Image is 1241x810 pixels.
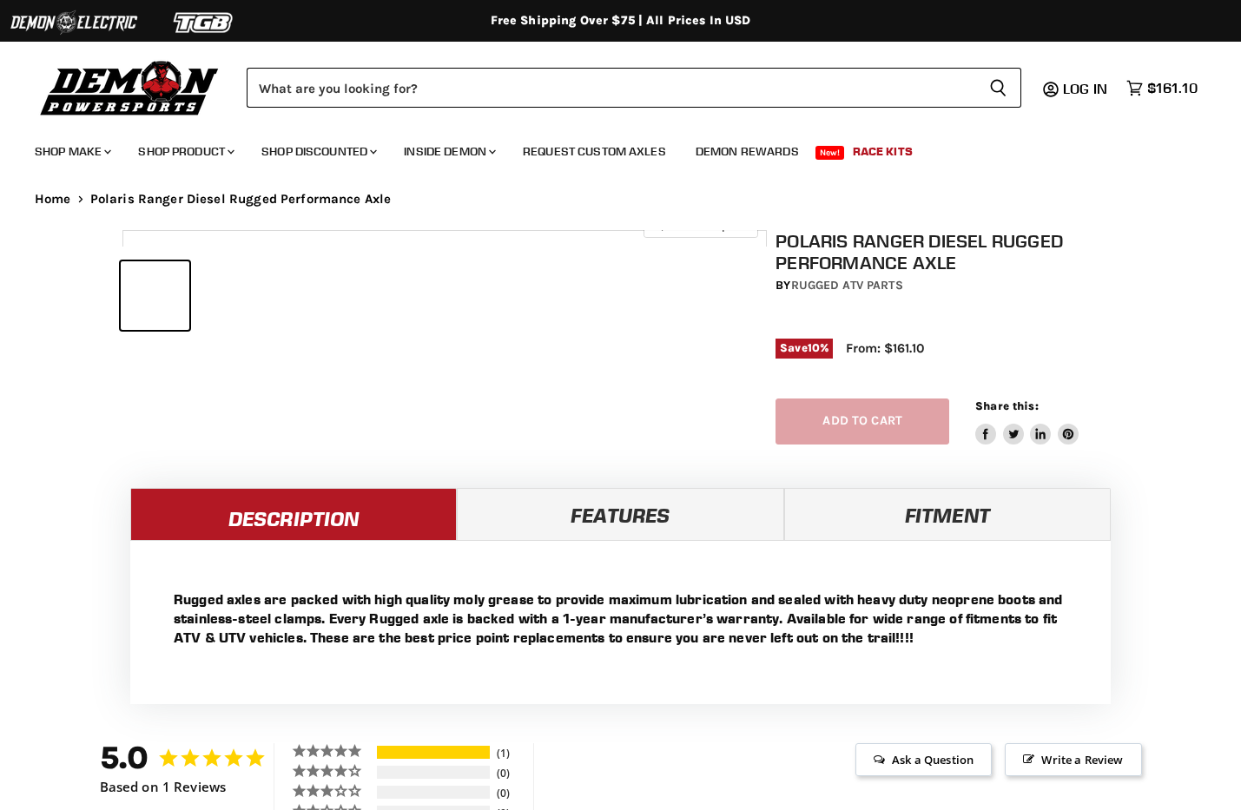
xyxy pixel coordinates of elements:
strong: 5.0 [100,739,149,776]
form: Product [247,68,1021,108]
aside: Share this: [975,398,1079,445]
div: 5-Star Ratings [377,746,490,759]
a: Log in [1055,81,1118,96]
a: Race Kits [840,134,926,169]
a: Shop Discounted [248,134,387,169]
div: 100% [377,746,490,759]
span: Polaris Ranger Diesel Rugged Performance Axle [90,192,392,207]
a: Request Custom Axles [510,134,679,169]
div: 1 [492,746,529,761]
a: Fitment [784,488,1111,540]
h1: Polaris Ranger Diesel Rugged Performance Axle [776,230,1127,273]
span: Share this: [975,399,1038,412]
span: Ask a Question [855,743,992,776]
button: Search [975,68,1021,108]
div: by [776,276,1127,295]
a: Inside Demon [391,134,506,169]
input: Search [247,68,975,108]
span: From: $161.10 [846,340,924,356]
a: Features [457,488,783,540]
a: Description [130,488,457,540]
a: Demon Rewards [683,134,812,169]
img: Demon Electric Logo 2 [9,6,139,39]
span: $161.10 [1147,80,1198,96]
ul: Main menu [22,127,1193,169]
button: IMAGE thumbnail [121,261,189,330]
a: Shop Make [22,134,122,169]
span: New! [815,146,845,160]
button: IMAGE thumbnail [195,261,263,330]
p: Rugged axles are packed with high quality moly grease to provide maximum lubrication and sealed w... [174,589,1067,647]
img: Demon Powersports [35,56,225,118]
span: Write a Review [1005,743,1141,776]
span: Save % [776,339,833,358]
a: Home [35,192,71,207]
span: Click to expand [652,219,749,232]
span: 10 [808,341,820,354]
a: Shop Product [125,134,245,169]
a: Rugged ATV Parts [791,278,903,293]
div: 5 ★ [292,743,374,758]
a: $161.10 [1118,76,1206,101]
img: TGB Logo 2 [139,6,269,39]
span: Based on 1 Reviews [100,780,227,794]
span: Log in [1063,80,1107,97]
